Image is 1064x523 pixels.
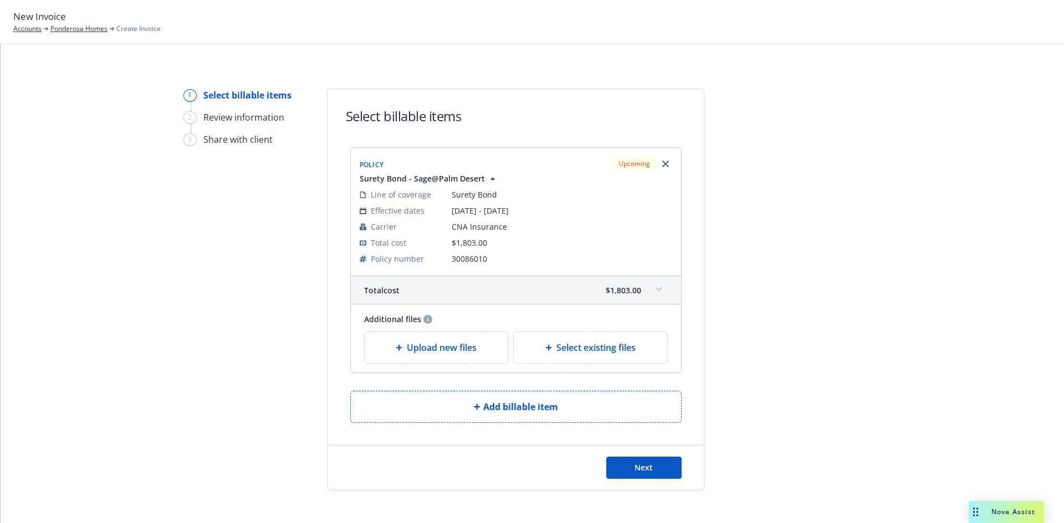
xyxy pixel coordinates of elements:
[50,24,108,34] a: Ponderosa Homes
[371,253,424,265] span: Policy number
[969,501,983,523] div: Drag to move
[613,157,656,170] div: Upcoming
[606,284,641,296] span: $1,803.00
[360,160,384,169] span: Policy
[991,507,1035,516] span: Nova Assist
[351,276,681,304] div: Totalcost$1,803.00
[364,332,509,364] div: Upload new files
[969,501,1044,523] button: Nova Assist
[371,237,406,248] span: Total cost
[371,205,424,216] span: Effective dates
[452,189,672,200] span: Surety Bond
[360,173,498,184] button: Surety Bond - Sage@Palm Desert
[346,107,462,125] h1: Select billable items
[364,313,421,325] span: Additional files
[556,341,636,354] span: Select existing files
[371,189,431,200] span: Line of coverage
[13,24,42,34] a: Accounts
[452,253,672,265] span: 30086010
[364,284,400,296] span: Total cost
[371,221,397,232] span: Carrier
[13,9,66,24] span: New Invoice
[659,157,672,170] a: Remove browser
[203,89,291,102] div: Select billable items
[452,221,672,232] span: CNA Insurance
[360,173,485,184] span: Surety Bond - Sage@Palm Desert
[183,89,197,102] div: 1
[483,400,558,413] span: Add billable item
[606,457,682,479] button: Next
[116,24,161,34] span: Create Invoice
[183,133,197,146] div: 3
[183,111,197,124] div: 2
[452,205,672,216] span: [DATE] - [DATE]
[635,462,653,473] span: Next
[203,111,284,124] div: Review information
[203,133,273,146] div: Share with client
[513,332,668,364] div: Select existing files
[350,391,682,423] button: Add billable item
[452,237,487,248] span: $1,803.00
[407,341,477,354] span: Upload new files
